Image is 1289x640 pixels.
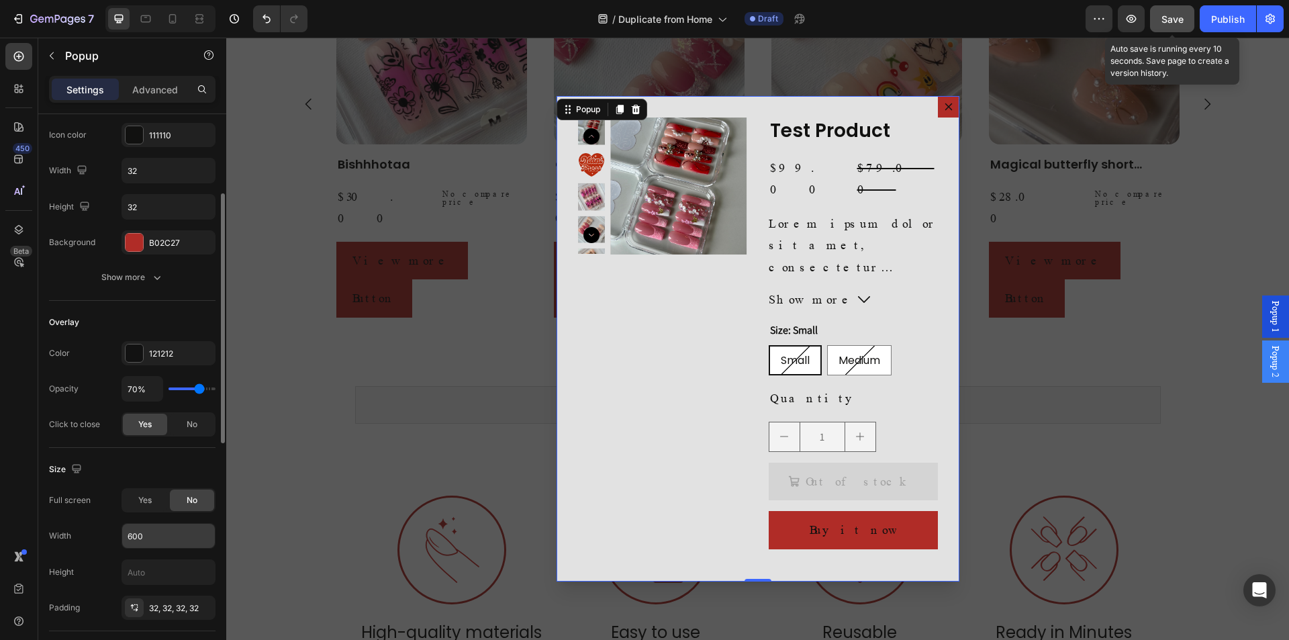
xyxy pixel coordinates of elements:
span: Show more [542,251,629,273]
iframe: Design area [226,38,1289,640]
span: No [187,494,197,506]
button: Show more [49,265,216,289]
span: Yes [138,418,152,430]
span: Duplicate from Home [618,12,712,26]
p: Advanced [132,83,178,97]
div: Icon color [49,129,87,141]
div: Background [49,236,95,248]
span: No [187,418,197,430]
span: Medium [612,315,654,330]
div: 450 [13,143,32,154]
button: decrement [543,385,573,414]
div: B02C27 [149,237,212,249]
div: $79.00 [630,118,712,165]
button: Buy it now [542,473,712,511]
input: Auto [122,158,215,183]
span: Popup 1 [1043,263,1056,295]
input: Auto [122,377,162,401]
div: Out of stock [579,433,691,455]
button: Save [1150,5,1194,32]
div: Show more [101,271,164,284]
div: Opacity [49,383,79,395]
input: Auto [122,195,215,219]
div: Height [49,566,74,578]
button: Carousel Next Arrow [357,189,373,205]
span: / [612,12,616,26]
div: 111110 [149,130,212,142]
div: Open Intercom Messenger [1243,574,1276,606]
button: Show more [542,251,712,273]
div: 32, 32, 32, 32 [149,602,212,614]
span: Lorem ipsum dolor sit amet, consectetur adipiscing elit, sed do eiusmod tempor incididunt ut labo... [542,179,712,389]
button: increment [619,385,649,414]
div: Height [49,198,93,216]
span: Small [555,315,583,330]
span: Popup 2 [1043,308,1056,340]
div: Overlay [49,316,79,328]
div: Publish [1211,12,1245,26]
button: Out of stock [542,425,712,463]
div: Color [49,347,70,359]
div: Click to close [49,418,100,430]
legend: Size: Small [542,283,593,302]
span: Draft [758,13,778,25]
button: Carousel Back Arrow [357,91,373,107]
input: Auto [122,560,215,584]
div: Quantity [542,349,712,373]
div: Dialog content [330,58,733,543]
div: Width [49,162,90,180]
p: Popup [65,48,179,64]
div: Dialog body [330,58,733,543]
div: Width [49,530,71,542]
p: 7 [88,11,94,27]
div: Popup [347,66,377,78]
input: Auto [122,524,215,548]
h2: Test Product [542,80,712,107]
div: Size [49,461,85,479]
span: Yes [138,494,152,506]
div: Full screen [49,494,91,506]
div: Undo/Redo [253,5,307,32]
div: $99.00 [542,118,624,165]
div: Beta [10,246,32,257]
input: quantity [573,385,619,414]
div: Buy it now [583,482,670,503]
button: Publish [1200,5,1256,32]
span: Save [1161,13,1184,25]
button: 7 [5,5,100,32]
div: Padding [49,602,80,614]
p: Settings [66,83,104,97]
div: 121212 [149,348,212,360]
